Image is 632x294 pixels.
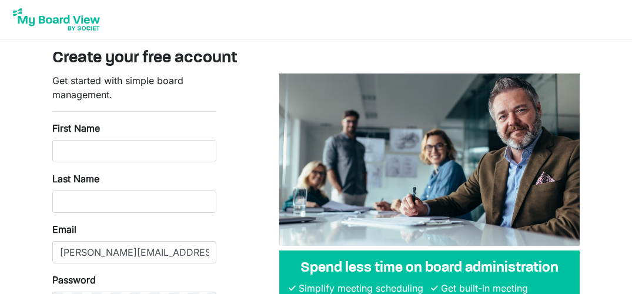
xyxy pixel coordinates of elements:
[52,49,580,69] h3: Create your free account
[52,75,183,101] span: Get started with simple board management.
[9,5,103,34] img: My Board View Logo
[52,222,76,236] label: Email
[279,73,580,246] img: A photograph of board members sitting at a table
[289,260,570,277] h4: Spend less time on board administration
[52,172,99,186] label: Last Name
[52,121,100,135] label: First Name
[52,273,96,287] label: Password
